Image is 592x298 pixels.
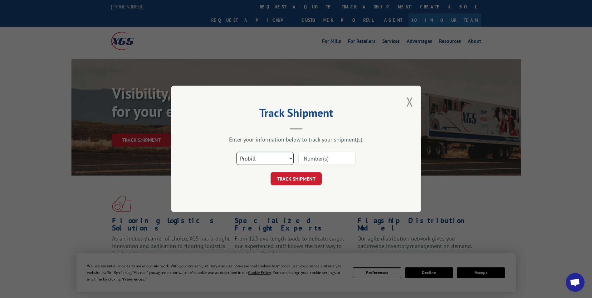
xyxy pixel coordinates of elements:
input: Number(s) [298,152,356,165]
div: Open chat [566,273,585,292]
button: TRACK SHIPMENT [271,172,322,186]
div: Enter your information below to track your shipment(s). [203,136,390,143]
button: Close modal [406,93,413,110]
h2: Track Shipment [203,108,390,120]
